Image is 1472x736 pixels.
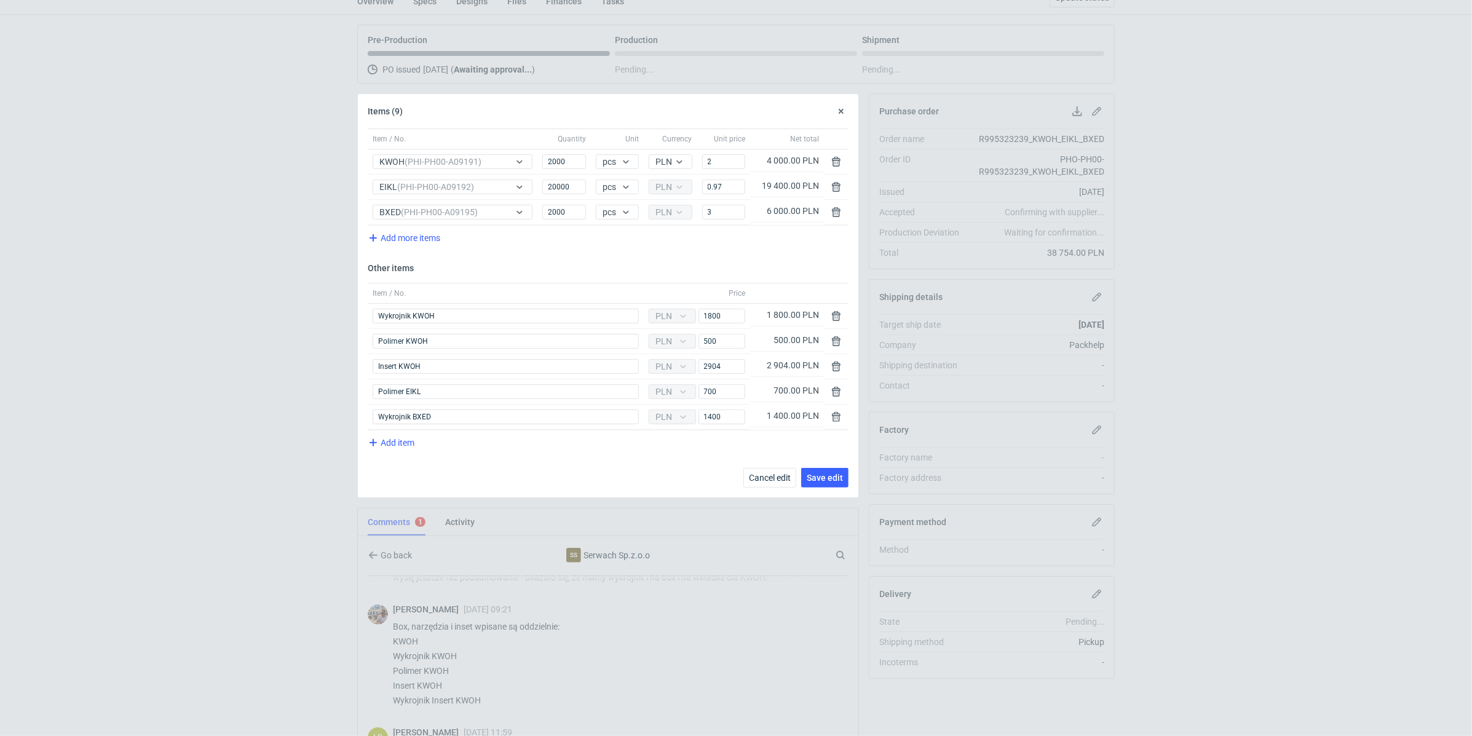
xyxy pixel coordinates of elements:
[829,410,844,424] button: Remove item
[829,205,844,220] button: Remove item
[749,473,791,482] span: Cancel edit
[743,468,796,488] button: Cancel edit
[834,104,849,119] button: Cancel edit
[368,106,403,116] h2: Items (9)
[755,384,819,397] div: 700.00 PLN
[829,334,844,349] button: Remove item
[366,231,440,245] span: Add more items
[829,309,844,323] button: Remove item
[807,473,843,482] span: Save edit
[755,205,819,217] div: 6 000.00 PLN
[663,134,692,144] span: Currency
[755,154,819,167] div: 4 000.00 PLN
[801,468,849,488] button: Save edit
[397,182,474,192] em: (PHI-PH00-A09192)
[365,435,415,450] button: Add item
[368,263,849,273] h3: Other items
[603,207,616,217] span: pcs
[829,359,844,374] button: Remove item
[379,207,478,217] span: BXED
[655,157,672,167] span: PLN
[755,410,819,422] div: 1 400.00 PLN
[603,182,616,192] span: pcs
[755,309,819,321] div: 1 800.00 PLN
[603,157,616,167] span: pcs
[373,134,406,144] span: Item / No.
[379,182,474,192] span: EIKL
[558,134,586,144] span: Quantity
[365,231,441,245] button: Add more items
[373,288,406,298] span: Item / No.
[755,359,819,371] div: 2 904.00 PLN
[379,157,481,167] span: KWOH
[829,180,844,194] button: Remove item
[366,435,414,450] span: Add item
[714,134,745,144] span: Unit price
[755,180,819,192] div: 19 400.00 PLN
[755,334,819,346] div: 500.00 PLN
[729,288,745,298] span: Price
[625,134,639,144] span: Unit
[401,207,478,217] em: (PHI-PH00-A09195)
[790,134,819,144] span: Net total
[405,157,481,167] em: (PHI-PH00-A09191)
[829,154,844,169] button: Remove item
[829,384,844,399] button: Remove item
